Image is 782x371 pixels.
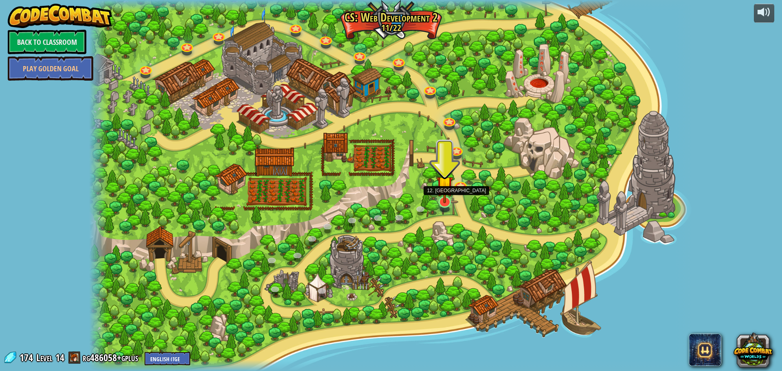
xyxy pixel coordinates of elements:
[8,4,112,28] img: CodeCombat - Learn how to code by playing a game
[754,4,774,23] button: Adjust volume
[437,165,453,203] img: level-banner-started.png
[83,351,141,364] a: rg486058+gplus
[8,56,93,81] a: Play Golden Goal
[8,30,86,54] a: Back to Classroom
[20,351,35,364] span: 174
[55,351,64,364] span: 14
[36,351,53,364] span: Level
